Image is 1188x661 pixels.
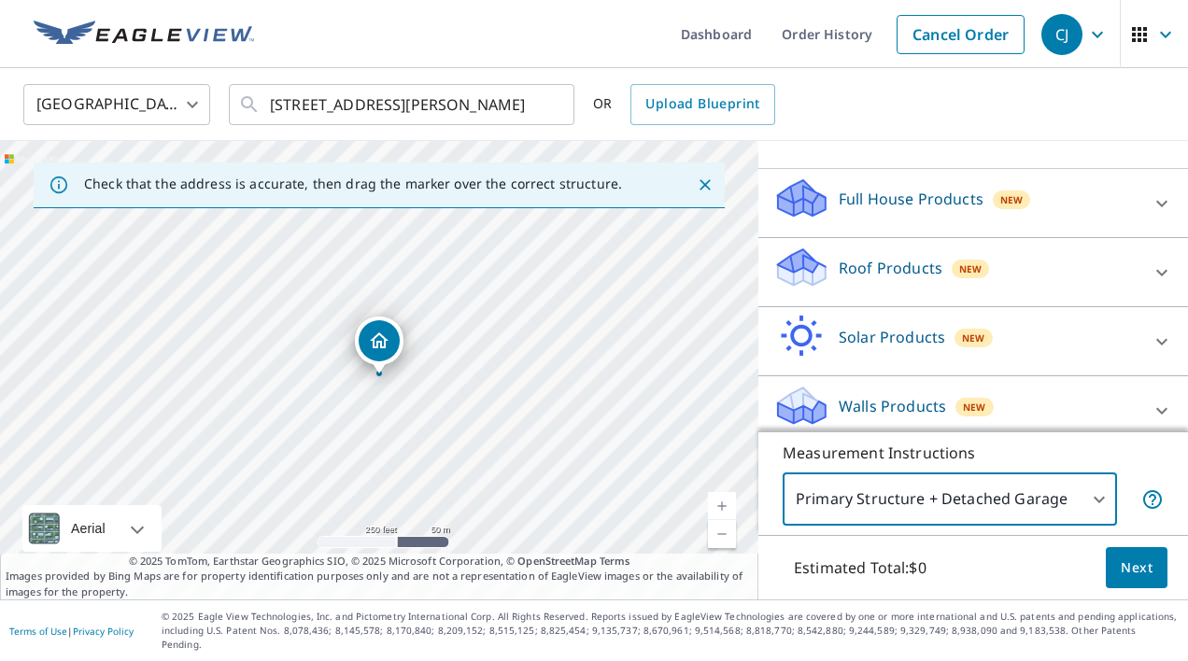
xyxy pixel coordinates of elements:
[1141,488,1164,511] span: Your report will include the primary structure and a detached garage if one exists.
[839,188,983,210] p: Full House Products
[270,78,536,131] input: Search by address or latitude-longitude
[630,84,774,125] a: Upload Blueprint
[963,400,985,415] span: New
[517,554,596,568] a: OpenStreetMap
[839,395,946,417] p: Walls Products
[593,84,775,125] div: OR
[162,610,1179,652] p: © 2025 Eagle View Technologies, Inc. and Pictometry International Corp. All Rights Reserved. Repo...
[708,492,736,520] a: Current Level 17, Zoom In
[708,520,736,548] a: Current Level 17, Zoom Out
[959,261,982,276] span: New
[600,554,630,568] a: Terms
[645,92,759,116] span: Upload Blueprint
[783,473,1117,526] div: Primary Structure + Detached Garage
[34,21,254,49] img: EV Logo
[839,257,942,279] p: Roof Products
[84,176,622,192] p: Check that the address is accurate, then drag the marker over the correct structure.
[73,625,134,638] a: Privacy Policy
[773,384,1173,437] div: Walls ProductsNew
[839,326,945,348] p: Solar Products
[23,78,210,131] div: [GEOGRAPHIC_DATA]
[962,330,984,345] span: New
[773,176,1173,230] div: Full House ProductsNew
[355,316,403,374] div: Dropped pin, building 1, Residential property, 10159 S Flanders Rd Sandy, UT 84092
[9,625,67,638] a: Terms of Use
[1121,556,1153,580] span: Next
[773,315,1173,368] div: Solar ProductsNew
[129,554,630,570] span: © 2025 TomTom, Earthstar Geographics SIO, © 2025 Microsoft Corporation, ©
[773,246,1173,299] div: Roof ProductsNew
[779,547,941,588] p: Estimated Total: $0
[1041,14,1082,55] div: CJ
[1000,192,1023,207] span: New
[22,505,162,552] div: Aerial
[783,442,1164,464] p: Measurement Instructions
[1106,547,1167,589] button: Next
[897,15,1025,54] a: Cancel Order
[693,173,717,197] button: Close
[65,505,111,552] div: Aerial
[9,626,134,637] p: |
